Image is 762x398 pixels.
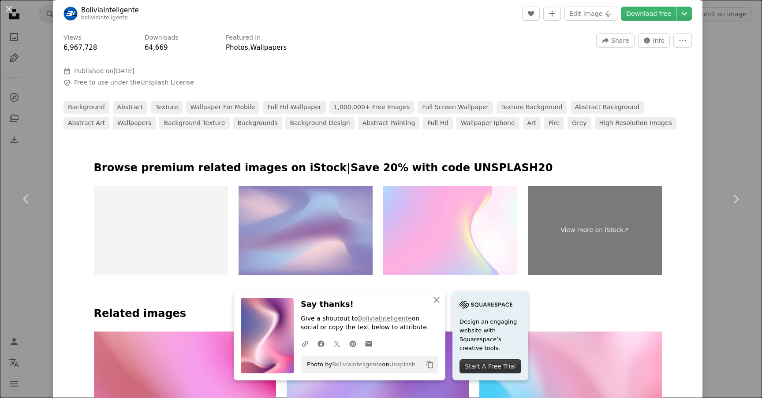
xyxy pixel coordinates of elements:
a: Next [709,157,762,241]
span: , [248,44,250,52]
span: Share [611,34,629,47]
a: fire [544,117,564,129]
button: Stats about this image [638,33,670,48]
a: Unsplash [389,361,415,368]
span: Free to use under the [74,78,194,87]
a: background design [285,117,354,129]
h3: Downloads [145,33,179,42]
a: High resolution images [595,117,676,129]
a: full hd wallpaper [263,101,325,114]
img: gradient abstract background with wavy purple and blue colors [239,186,373,275]
span: Photo by on [303,357,415,372]
a: abstract art [63,117,109,129]
a: Wallpapers [250,44,287,52]
a: Share over email [361,335,377,352]
a: backgrounds [233,117,282,129]
button: More Actions [673,33,692,48]
a: Photos [226,44,248,52]
a: Unsplash License [140,79,194,86]
a: wallpaper iphone [456,117,519,129]
time: October 11, 2022 at 2:43:27 AM GMT+4 [113,67,134,74]
a: BoliviaInteligente [332,361,382,368]
a: background texture [159,117,229,129]
span: 64,669 [145,44,168,52]
h4: Related images [94,307,662,321]
a: boliviainteligente [81,15,128,21]
a: full screen wallpaper [418,101,493,114]
span: 6,967,728 [63,44,97,52]
div: Start A Free Trial [459,359,521,373]
a: BoliviaInteligente [358,315,412,322]
img: Abstract neon iridescent colors liquid texture background with copy space. Fluid organic solution... [383,186,517,275]
a: 1,000,000+ Free Images [329,101,415,114]
a: abstract background [571,101,644,114]
a: Share on Facebook [313,335,329,352]
button: Like [522,7,540,21]
h3: Say thanks! [301,298,438,311]
h3: Views [63,33,82,42]
a: texture [151,101,182,114]
img: Abstract gradient blur background design [94,186,228,275]
a: wallpaper for mobile [186,101,260,114]
span: Design an engaging website with Squarespace’s creative tools. [459,317,521,353]
button: Add to Collection [543,7,561,21]
a: abstract [113,101,148,114]
a: texture background [497,101,567,114]
button: Copy to clipboard [422,357,437,372]
a: wallpapers [113,117,156,129]
a: Design an engaging website with Squarespace’s creative tools.Start A Free Trial [452,291,528,380]
p: Give a shoutout to on social or copy the text below to attribute. [301,314,438,332]
img: Go to BoliviaInteligente's profile [63,7,78,21]
a: BoliviaInteligente [81,6,139,15]
a: Share on Pinterest [345,335,361,352]
a: full hd [423,117,453,129]
a: grey [568,117,591,129]
span: Info [653,34,665,47]
a: background [63,101,109,114]
a: abstract painting [358,117,420,129]
p: Browse premium related images on iStock | Save 20% with code UNSPLASH20 [94,161,662,175]
span: Published on [74,67,134,74]
h3: Featured in [226,33,261,42]
a: art [523,117,541,129]
a: Download free [621,7,676,21]
a: Share on Twitter [329,335,345,352]
button: Choose download size [677,7,692,21]
button: Share this image [596,33,634,48]
img: file-1705255347840-230a6ab5bca9image [459,298,512,311]
a: View more on iStock↗ [528,186,662,275]
button: Edit image [564,7,617,21]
